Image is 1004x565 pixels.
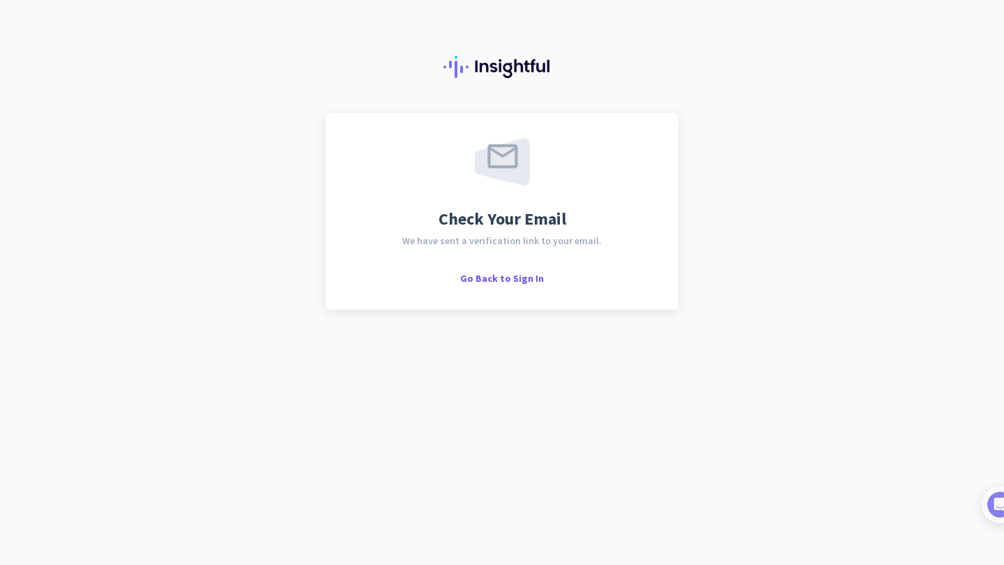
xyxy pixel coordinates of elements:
[460,272,544,285] span: Go Back to Sign In
[439,211,566,227] span: Check Your Email
[443,56,561,78] img: Insightful
[475,138,530,186] img: email-sent
[402,236,602,246] span: We have sent a verification link to your email.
